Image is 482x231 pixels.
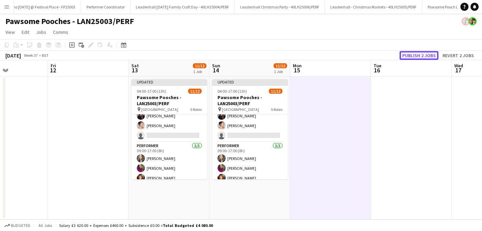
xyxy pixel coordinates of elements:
[81,0,130,14] button: Performer Coordinator
[51,63,56,69] span: Fri
[292,66,302,74] span: 15
[53,29,68,35] span: Comms
[190,107,202,112] span: 5 Roles
[211,66,220,74] span: 14
[37,223,53,228] span: All jobs
[36,29,46,35] span: Jobs
[131,63,139,69] span: Sat
[422,0,479,14] button: Pawsome Pooch LAN24003
[3,28,18,37] a: View
[193,63,206,68] span: 11/12
[274,63,287,68] span: 11/12
[131,94,207,107] h3: Pawsome Pooches - LAN25003/PERF
[19,28,32,37] a: Edit
[293,63,302,69] span: Mon
[454,63,463,69] span: Wed
[163,223,213,228] span: Total Budgeted £4 080.00
[5,29,15,35] span: View
[218,89,247,94] span: 04:00-17:00 (13h)
[222,107,259,112] span: [GEOGRAPHIC_DATA]
[193,69,206,74] div: 1 Job
[50,66,56,74] span: 12
[137,89,166,94] span: 04:00-17:00 (13h)
[22,53,39,58] span: Week 37
[440,51,477,60] button: Revert 2 jobs
[22,29,29,35] span: Edit
[462,17,470,25] app-user-avatar: Performer Department
[274,69,287,74] div: 1 Job
[212,94,288,107] h3: Pawsome Pooches - LAN25003/PERF
[212,79,288,85] div: Updated
[3,222,31,229] button: Budgeted
[59,223,213,228] div: Salary £3 620.00 + Expenses £460.00 + Subsistence £0.00 =
[1,0,81,14] button: Beano [DATE] @ Festival Place - FP25003
[130,66,139,74] span: 13
[50,28,71,37] a: Comms
[11,223,30,228] span: Budgeted
[130,0,235,14] button: Leadenhall [DATE] Family Craft Day - 40LH25004/PERF
[373,66,381,74] span: 16
[271,107,282,112] span: 5 Roles
[212,142,288,185] app-card-role: Performer3/309:00-17:00 (8h)[PERSON_NAME][PERSON_NAME][PERSON_NAME]
[468,17,477,25] app-user-avatar: Performer Department
[33,28,49,37] a: Jobs
[325,0,422,14] button: Leadenhall - Christmas Markets - 40LH25005/PERF
[453,66,463,74] span: 17
[131,142,207,185] app-card-role: Performer3/309:00-17:00 (8h)[PERSON_NAME][PERSON_NAME][PERSON_NAME]
[269,89,282,94] span: 11/12
[5,52,21,59] div: [DATE]
[235,0,325,14] button: Leadenhall Christmas Party - 40LH25006/PERF
[141,107,178,112] span: [GEOGRAPHIC_DATA]
[212,79,288,179] app-job-card: Updated04:00-17:00 (13h)11/12Pawsome Pooches - LAN25003/PERF [GEOGRAPHIC_DATA]5 Roles09:00-17:00 ...
[42,53,49,58] div: BST
[131,79,207,179] app-job-card: Updated04:00-17:00 (13h)11/12Pawsome Pooches - LAN25003/PERF [GEOGRAPHIC_DATA]5 Roles09:00-17:00 ...
[374,63,381,69] span: Tue
[5,16,134,26] h1: Pawsome Pooches - LAN25003/PERF
[212,63,220,69] span: Sun
[400,51,438,60] button: Publish 2 jobs
[188,89,202,94] span: 11/12
[131,79,207,85] div: Updated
